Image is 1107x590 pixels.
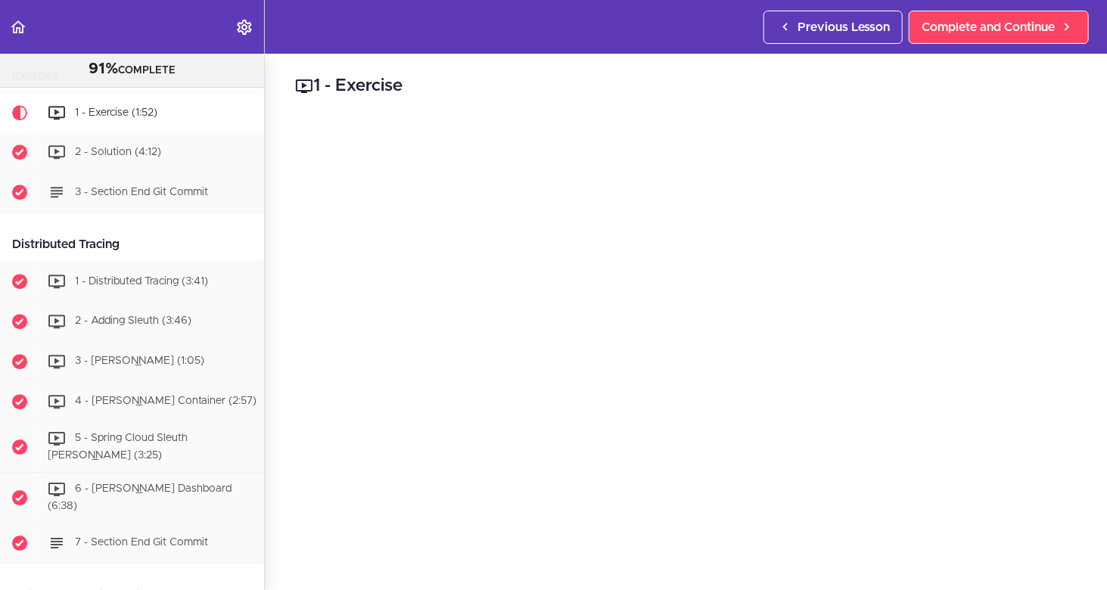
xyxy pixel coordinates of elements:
div: COMPLETE [19,60,245,79]
svg: Settings Menu [235,18,253,36]
span: 3 - [PERSON_NAME] (1:05) [75,356,204,367]
span: Complete and Continue [922,18,1055,36]
span: 1 - Exercise (1:52) [75,107,157,118]
span: 7 - Section End Git Commit [75,537,208,548]
a: Complete and Continue [909,11,1089,44]
span: 2 - Adding Sleuth (3:46) [75,316,191,327]
span: 4 - [PERSON_NAME] Container (2:57) [75,396,257,407]
span: 91% [89,61,118,76]
span: 5 - Spring Cloud Sleuth [PERSON_NAME] (3:25) [48,433,188,461]
span: 3 - Section End Git Commit [75,187,208,197]
span: 1 - Distributed Tracing (3:41) [75,276,208,287]
span: 6 - [PERSON_NAME] Dashboard (6:38) [48,483,232,511]
svg: Back to course curriculum [9,18,27,36]
a: Previous Lesson [763,11,903,44]
span: Previous Lesson [798,18,890,36]
span: 2 - Solution (4:12) [75,147,161,157]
